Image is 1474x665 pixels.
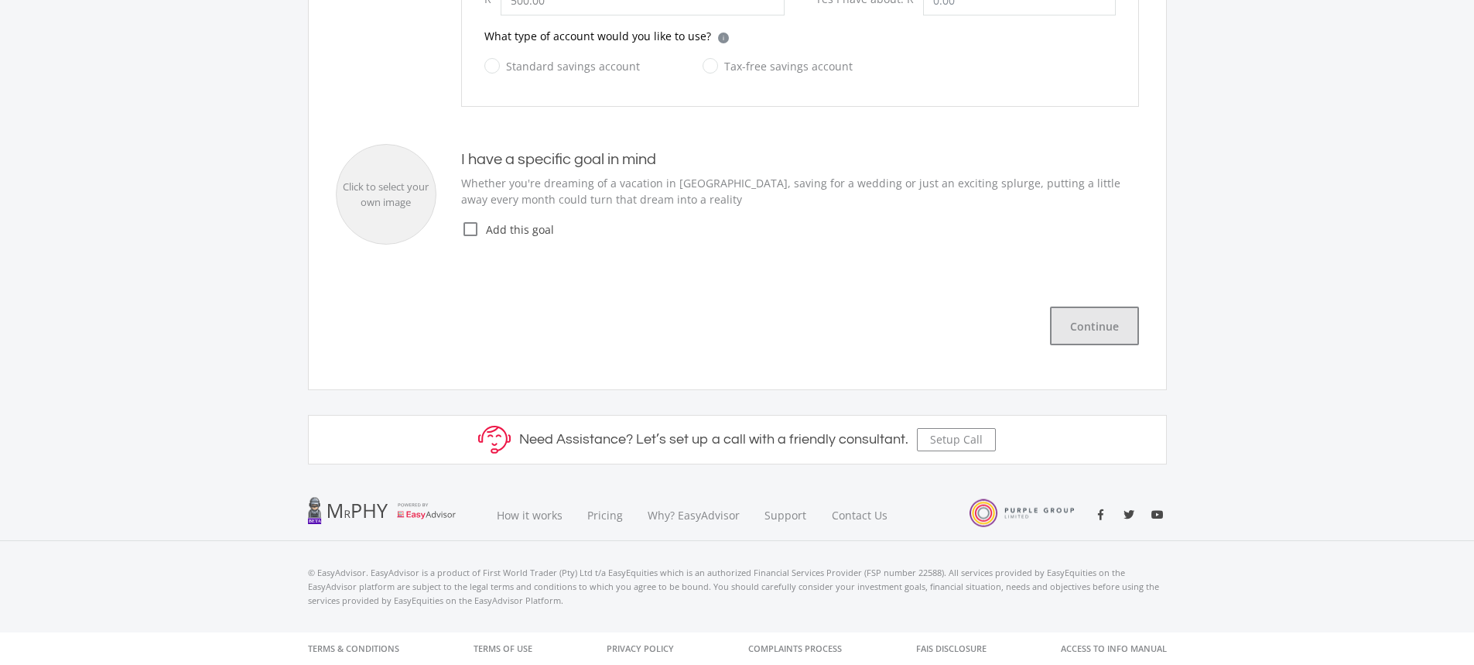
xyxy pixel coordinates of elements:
a: FAIS Disclosure [916,632,987,665]
button: Setup Call [917,428,996,451]
a: Contact Us [819,489,901,541]
a: Privacy Policy [607,632,674,665]
div: i [718,33,729,43]
h4: I have a specific goal in mind [461,150,1139,169]
a: Complaints Process [748,632,842,665]
p: © EasyAdvisor. EasyAdvisor is a product of First World Trader (Pty) Ltd t/a EasyEquities which is... [308,566,1167,608]
h5: Need Assistance? Let’s set up a call with a friendly consultant. [519,431,908,448]
a: How it works [484,489,575,541]
div: Click to select your own image [337,180,436,210]
a: Terms of Use [474,632,532,665]
span: Add this goal [480,221,1139,238]
a: Pricing [575,489,635,541]
label: Tax-free savings account [703,57,853,76]
a: Terms & Conditions [308,632,399,665]
p: Whether you're dreaming of a vacation in [GEOGRAPHIC_DATA], saving for a wedding or just an excit... [461,175,1139,207]
label: Standard savings account [484,57,640,76]
a: Support [752,489,819,541]
a: Why? EasyAdvisor [635,489,752,541]
button: Continue [1050,307,1139,345]
i: check_box_outline_blank [461,220,480,238]
p: What type of account would you like to use? [484,28,711,44]
a: Access to Info Manual [1061,632,1167,665]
